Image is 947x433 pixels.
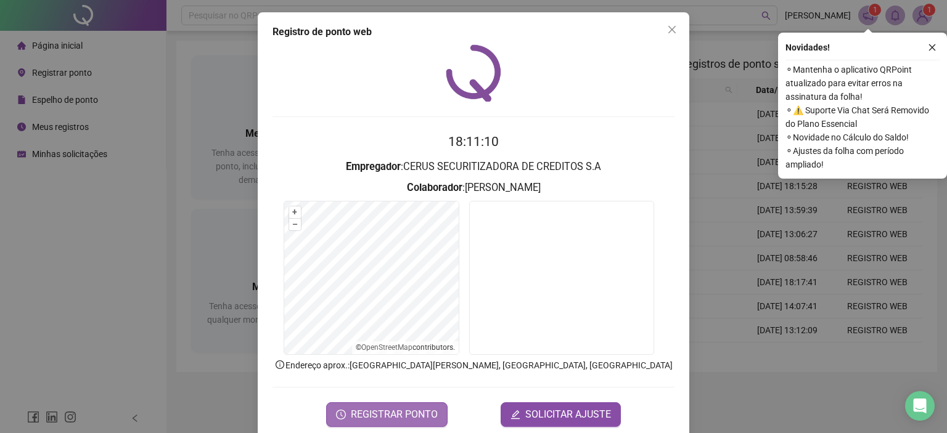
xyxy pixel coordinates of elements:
span: info-circle [274,359,285,370]
span: ⚬ Novidade no Cálculo do Saldo! [785,131,940,144]
p: Endereço aprox. : [GEOGRAPHIC_DATA][PERSON_NAME], [GEOGRAPHIC_DATA], [GEOGRAPHIC_DATA] [273,358,674,372]
span: ⚬ ⚠️ Suporte Via Chat Será Removido do Plano Essencial [785,103,940,131]
span: Novidades ! [785,41,830,54]
span: ⚬ Mantenha o aplicativo QRPoint atualizado para evitar erros na assinatura da folha! [785,63,940,103]
div: Registro de ponto web [273,25,674,39]
strong: Colaborador [407,182,462,193]
button: – [289,219,301,230]
span: close [667,25,677,34]
span: REGISTRAR PONTO [351,407,438,422]
button: + [289,206,301,218]
button: Close [662,20,682,39]
li: © contributors. [356,343,455,352]
time: 18:11:10 [448,134,499,149]
button: REGISTRAR PONTO [326,402,448,427]
strong: Empregador [346,161,401,172]
span: clock-circle [336,410,346,419]
span: close [928,43,937,52]
span: ⚬ Ajustes da folha com período ampliado! [785,144,940,171]
button: editSOLICITAR AJUSTE [501,402,621,427]
img: QRPoint [446,44,501,102]
div: Open Intercom Messenger [905,391,935,421]
span: SOLICITAR AJUSTE [525,407,611,422]
h3: : [PERSON_NAME] [273,180,674,196]
a: OpenStreetMap [361,343,412,352]
h3: : CERUS SECURITIZADORA DE CREDITOS S.A [273,159,674,175]
span: edit [510,410,520,419]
